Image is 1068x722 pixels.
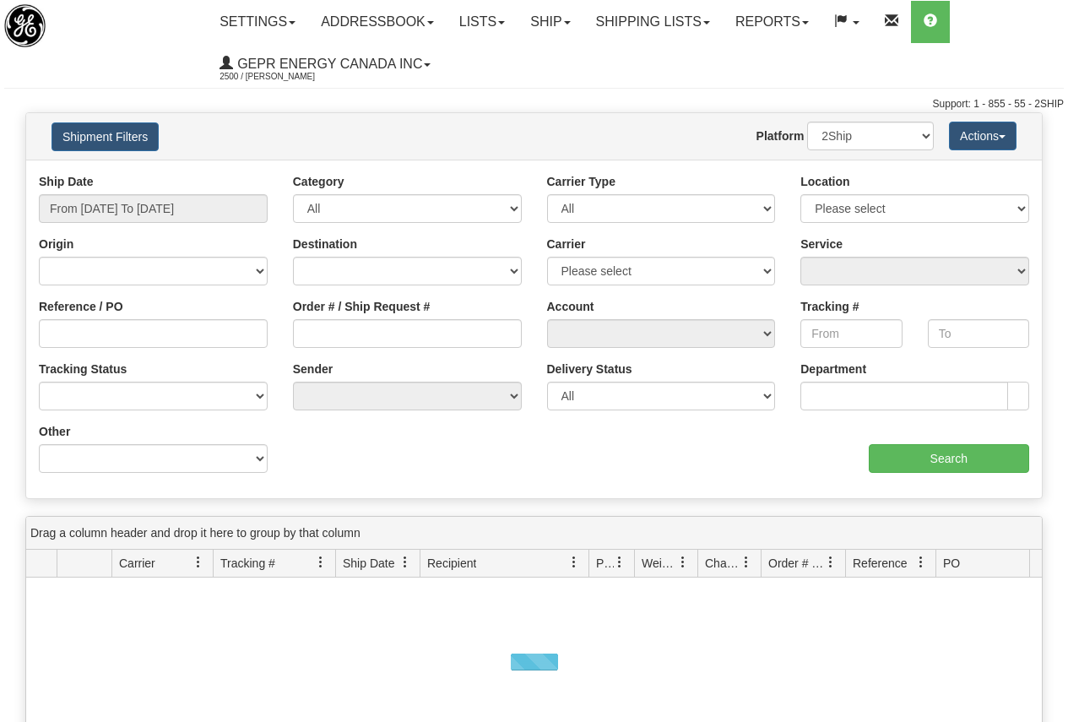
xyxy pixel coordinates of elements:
a: GEPR Energy Canada Inc 2500 / [PERSON_NAME] [207,43,443,85]
input: To [928,319,1029,348]
a: Packages filter column settings [605,548,634,577]
label: Service [800,236,843,252]
label: Tracking Status [39,361,127,377]
button: Actions [949,122,1016,150]
a: Shipping lists [583,1,723,43]
span: Recipient [427,555,476,572]
label: Destination [293,236,357,252]
input: Search [869,444,1030,473]
a: Charge filter column settings [732,548,761,577]
th: Press ctrl + space to group [213,550,335,578]
a: PO filter column settings [1019,548,1048,577]
button: Shipment Filters [52,122,159,151]
a: Order # / Ship Request # filter column settings [816,548,845,577]
th: Press ctrl + space to group [588,550,634,578]
span: Order # / Ship Request # [768,555,825,572]
span: GEPR Energy Canada Inc [233,57,422,71]
span: 2500 / [PERSON_NAME] [220,68,346,85]
label: Order # / Ship Request # [293,298,431,315]
th: Press ctrl + space to group [935,550,1048,578]
a: Weight filter column settings [669,548,697,577]
label: Carrier Type [547,173,615,190]
label: Other [39,423,70,440]
label: Sender [293,361,333,377]
div: Support: 1 - 855 - 55 - 2SHIP [4,97,1064,111]
label: Tracking # [800,298,859,315]
a: Addressbook [308,1,447,43]
span: Reference [853,555,908,572]
th: Press ctrl + space to group [57,550,111,578]
label: Category [293,173,344,190]
span: PO [943,555,960,572]
th: Press ctrl + space to group [111,550,213,578]
div: Drag a column header and drop it here to group by that column [26,517,1042,550]
img: logo2500.jpg [4,4,46,47]
th: Press ctrl + space to group [335,550,420,578]
span: Ship Date [343,555,394,572]
a: Ship [518,1,583,43]
a: Carrier filter column settings [184,548,213,577]
label: Reference / PO [39,298,123,315]
span: Charge [705,555,740,572]
a: Tracking # filter column settings [306,548,335,577]
th: Press ctrl + space to group [697,550,761,578]
span: Packages [596,555,614,572]
th: Press ctrl + space to group [761,550,845,578]
label: Department [800,361,866,377]
span: Tracking # [220,555,275,572]
input: From [800,319,902,348]
a: Ship Date filter column settings [391,548,420,577]
a: Reports [723,1,821,43]
a: Recipient filter column settings [560,548,588,577]
span: Carrier [119,555,155,572]
label: Account [547,298,594,315]
label: Delivery Status [547,361,632,377]
a: Settings [207,1,308,43]
label: Origin [39,236,73,252]
label: Platform [756,128,805,144]
label: Carrier [547,236,586,252]
span: Weight [642,555,677,572]
label: Ship Date [39,173,94,190]
a: Lists [447,1,518,43]
th: Press ctrl + space to group [634,550,697,578]
th: Press ctrl + space to group [420,550,588,578]
label: Location [800,173,849,190]
th: Press ctrl + space to group [845,550,935,578]
iframe: chat widget [1029,274,1066,447]
a: Reference filter column settings [907,548,935,577]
